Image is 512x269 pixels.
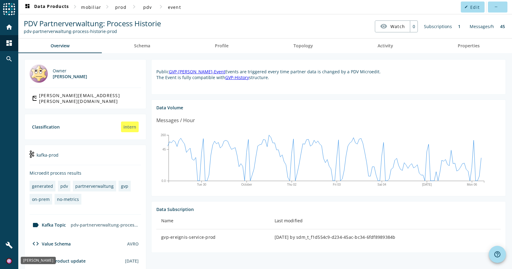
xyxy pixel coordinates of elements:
[165,2,184,13] button: event
[53,74,87,79] div: [PERSON_NAME]
[378,44,393,48] span: Activity
[21,257,56,264] div: [PERSON_NAME]
[390,21,405,32] span: Watch
[32,221,39,229] mat-icon: label
[287,183,297,186] text: Thu 02
[455,20,464,32] div: 1
[30,93,141,104] a: [PERSON_NAME][EMAIL_ADDRESS][PERSON_NAME][DOMAIN_NAME]
[115,4,126,10] span: prod
[421,20,455,32] div: Subscriptions
[467,20,497,32] div: Messages/h
[32,95,37,102] mat-icon: mail_outline
[293,44,313,48] span: Topology
[5,39,13,47] mat-icon: dashboard
[121,183,128,189] div: gvp
[30,170,141,176] div: Microedit process results
[121,122,139,132] div: intern
[24,3,31,11] mat-icon: dashboard
[32,196,50,202] div: on-prem
[104,3,111,10] mat-icon: chevron_right
[57,196,79,202] div: no-metrics
[32,124,60,130] div: Classification
[30,240,71,247] div: Value Schema
[169,69,225,75] a: GVP-[PERSON_NAME]-Event
[125,258,139,264] div: [DATE]
[270,212,501,229] th: Last modified
[3,3,15,15] img: spoud-logo.svg
[162,179,166,183] text: 0.0
[162,148,166,151] text: 45
[470,4,480,10] span: Edit
[30,257,86,264] div: Data Product update
[32,183,53,189] div: generated
[422,183,432,186] text: [DATE]
[6,258,12,264] img: 627f505a9779cc46526f6d702fa5cf89
[380,23,387,30] mat-icon: visibility
[39,93,139,104] div: [PERSON_NAME][EMAIL_ADDRESS][PERSON_NAME][DOMAIN_NAME]
[30,64,48,83] img: Bernhard Krenger
[197,183,206,186] text: Tue 30
[71,3,79,10] mat-icon: chevron_right
[5,242,13,249] mat-icon: build
[157,3,165,10] mat-icon: chevron_right
[161,133,166,137] text: 260
[270,229,501,245] td: [DATE] by sdm_t_f1d554c9-d234-45ac-bc34-6fdf8989384b
[156,69,501,80] p: Public Events are triggered every time partner data is changed by a PDV Microedit. The Event is f...
[51,44,69,48] span: Overview
[24,28,161,34] div: Kafka Topic: pdv-partnerverwaltung-process-historie-prod
[168,4,181,10] span: event
[458,44,480,48] span: Properties
[375,21,410,32] button: Watch
[32,240,39,247] mat-icon: code
[497,20,508,32] div: 45
[494,251,501,258] mat-icon: help_outline
[156,206,501,212] div: Data Subscription
[333,183,341,186] text: Fri 03
[494,5,497,9] mat-icon: more_horiz
[461,2,485,13] button: Edit
[30,150,141,165] div: kafka-prod
[410,21,418,32] div: 0
[464,5,468,9] mat-icon: edit
[24,18,161,28] span: PDV Partnerverwaltung: Process Historie
[60,183,68,189] div: pdv
[21,2,71,13] button: Data Products
[5,24,13,31] mat-icon: home
[156,212,270,229] th: Name
[68,220,141,230] div: pdv-partnerverwaltung-process-historie-prod
[24,3,69,11] span: Data Products
[143,4,152,10] span: pdv
[467,183,477,186] text: Mon 06
[138,2,157,13] button: pdv
[161,234,265,240] div: gvp-ereignis-service-prod
[111,2,130,13] button: prod
[81,4,101,10] span: mobiliar
[79,2,104,13] button: mobiliar
[30,151,34,158] img: kafka-prod
[75,183,114,189] div: partnerverwaltung
[134,44,150,48] span: Schema
[156,117,195,124] div: Messages / Hour
[5,55,13,63] mat-icon: search
[215,44,229,48] span: Profile
[156,105,501,111] div: Data Volume
[225,75,249,80] a: GVP-History
[30,221,66,229] div: Kafka Topic
[127,241,139,247] div: AVRO
[130,3,138,10] mat-icon: chevron_right
[53,68,87,74] div: Owner
[377,183,386,186] text: Sat 04
[241,183,252,186] text: October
